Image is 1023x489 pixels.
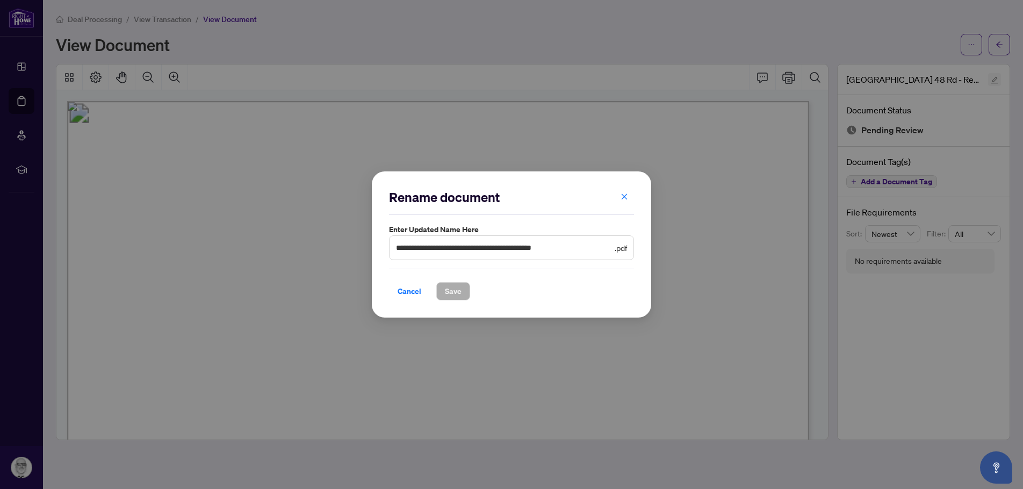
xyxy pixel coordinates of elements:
button: Open asap [980,451,1012,484]
span: .pdf [615,242,627,254]
button: Save [436,282,470,300]
h2: Rename document [389,189,634,206]
label: Enter updated name here [389,224,634,235]
span: Cancel [398,283,421,300]
span: close [621,193,628,200]
button: Cancel [389,282,430,300]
